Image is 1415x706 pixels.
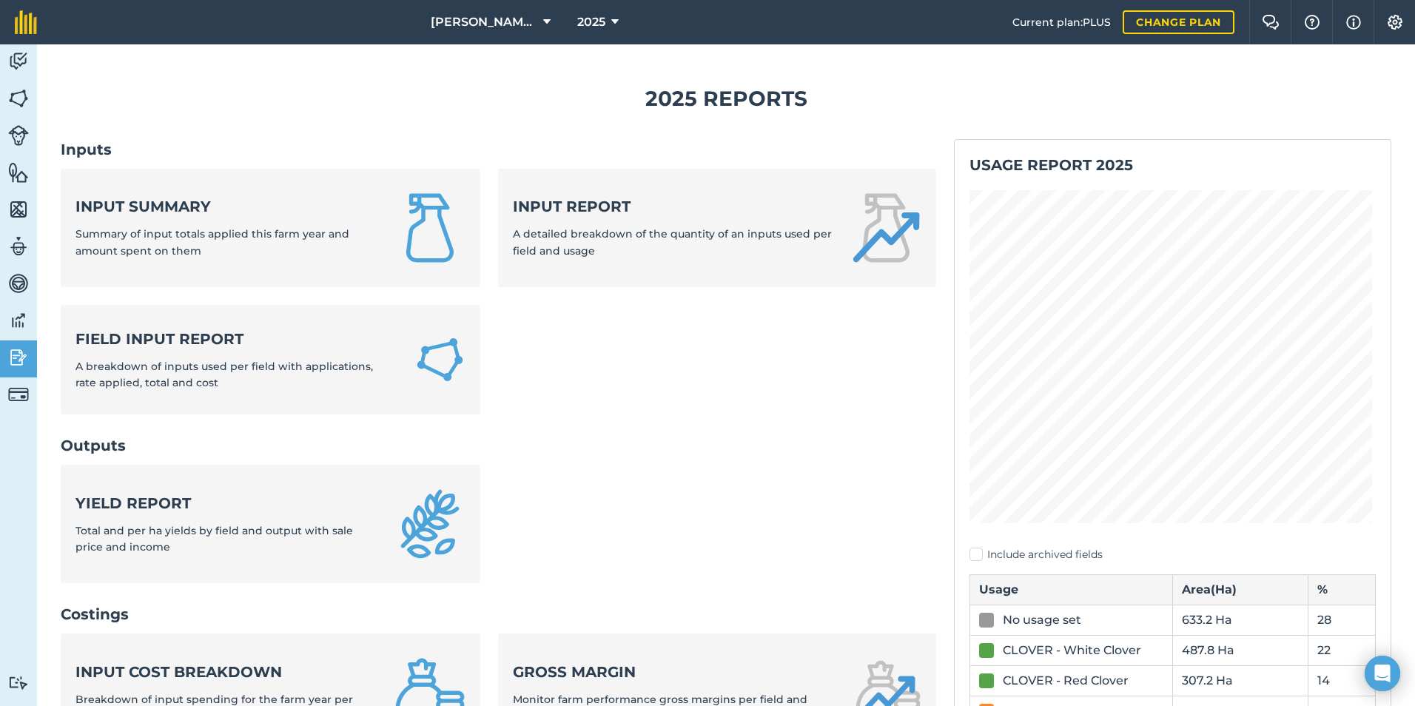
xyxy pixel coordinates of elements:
img: svg+xml;base64,PD94bWwgdmVyc2lvbj0iMS4wIiBlbmNvZGluZz0idXRmLTgiPz4KPCEtLSBHZW5lcmF0b3I6IEFkb2JlIE... [8,384,29,405]
div: CLOVER - Red Clover [1003,672,1129,690]
h2: Usage report 2025 [969,155,1376,175]
img: Input report [850,192,921,263]
strong: Input cost breakdown [75,662,377,682]
img: Field Input Report [414,332,466,387]
img: svg+xml;base64,PD94bWwgdmVyc2lvbj0iMS4wIiBlbmNvZGluZz0idXRmLTgiPz4KPCEtLSBHZW5lcmF0b3I6IEFkb2JlIE... [8,272,29,295]
img: svg+xml;base64,PHN2ZyB4bWxucz0iaHR0cDovL3d3dy53My5vcmcvMjAwMC9zdmciIHdpZHRoPSI1NiIgaGVpZ2h0PSI2MC... [8,161,29,184]
td: 487.8 Ha [1172,635,1308,665]
td: 28 [1308,605,1375,635]
span: Summary of input totals applied this farm year and amount spent on them [75,227,349,257]
a: Input summarySummary of input totals applied this farm year and amount spent on them [61,169,480,287]
img: Input summary [394,192,465,263]
a: Change plan [1123,10,1234,34]
span: A breakdown of inputs used per field with applications, rate applied, total and cost [75,360,373,389]
td: 22 [1308,635,1375,665]
label: Include archived fields [969,547,1376,562]
img: svg+xml;base64,PD94bWwgdmVyc2lvbj0iMS4wIiBlbmNvZGluZz0idXRmLTgiPz4KPCEtLSBHZW5lcmF0b3I6IEFkb2JlIE... [8,125,29,146]
h2: Outputs [61,435,936,456]
strong: Input summary [75,196,377,217]
img: svg+xml;base64,PHN2ZyB4bWxucz0iaHR0cDovL3d3dy53My5vcmcvMjAwMC9zdmciIHdpZHRoPSIxNyIgaGVpZ2h0PSIxNy... [1346,13,1361,31]
img: Two speech bubbles overlapping with the left bubble in the forefront [1262,15,1280,30]
a: Yield reportTotal and per ha yields by field and output with sale price and income [61,465,480,583]
img: fieldmargin Logo [15,10,37,34]
img: svg+xml;base64,PHN2ZyB4bWxucz0iaHR0cDovL3d3dy53My5vcmcvMjAwMC9zdmciIHdpZHRoPSI1NiIgaGVpZ2h0PSI2MC... [8,198,29,221]
span: A detailed breakdown of the quantity of an inputs used per field and usage [513,227,832,257]
strong: Field Input Report [75,329,397,349]
span: Current plan : PLUS [1012,14,1111,30]
div: No usage set [1003,611,1081,629]
th: Area ( Ha ) [1172,574,1308,605]
div: Open Intercom Messenger [1365,656,1400,691]
td: 633.2 Ha [1172,605,1308,635]
span: Total and per ha yields by field and output with sale price and income [75,524,353,554]
a: Input reportA detailed breakdown of the quantity of an inputs used per field and usage [498,169,935,287]
img: svg+xml;base64,PD94bWwgdmVyc2lvbj0iMS4wIiBlbmNvZGluZz0idXRmLTgiPz4KPCEtLSBHZW5lcmF0b3I6IEFkb2JlIE... [8,676,29,690]
h2: Costings [61,604,936,625]
img: svg+xml;base64,PD94bWwgdmVyc2lvbj0iMS4wIiBlbmNvZGluZz0idXRmLTgiPz4KPCEtLSBHZW5lcmF0b3I6IEFkb2JlIE... [8,309,29,332]
td: 307.2 Ha [1172,665,1308,696]
td: 14 [1308,665,1375,696]
img: A question mark icon [1303,15,1321,30]
h2: Inputs [61,139,936,160]
span: [PERSON_NAME] LTD [431,13,537,31]
strong: Gross margin [513,662,832,682]
img: Yield report [394,488,465,559]
span: 2025 [577,13,605,31]
h1: 2025 Reports [61,82,1391,115]
img: A cog icon [1386,15,1404,30]
img: svg+xml;base64,PHN2ZyB4bWxucz0iaHR0cDovL3d3dy53My5vcmcvMjAwMC9zdmciIHdpZHRoPSI1NiIgaGVpZ2h0PSI2MC... [8,87,29,110]
th: Usage [969,574,1172,605]
strong: Yield report [75,493,377,514]
div: CLOVER - White Clover [1003,642,1141,659]
img: svg+xml;base64,PD94bWwgdmVyc2lvbj0iMS4wIiBlbmNvZGluZz0idXRmLTgiPz4KPCEtLSBHZW5lcmF0b3I6IEFkb2JlIE... [8,50,29,73]
strong: Input report [513,196,832,217]
th: % [1308,574,1375,605]
a: Field Input ReportA breakdown of inputs used per field with applications, rate applied, total and... [61,305,480,415]
img: svg+xml;base64,PD94bWwgdmVyc2lvbj0iMS4wIiBlbmNvZGluZz0idXRmLTgiPz4KPCEtLSBHZW5lcmF0b3I6IEFkb2JlIE... [8,235,29,258]
img: svg+xml;base64,PD94bWwgdmVyc2lvbj0iMS4wIiBlbmNvZGluZz0idXRmLTgiPz4KPCEtLSBHZW5lcmF0b3I6IEFkb2JlIE... [8,346,29,369]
